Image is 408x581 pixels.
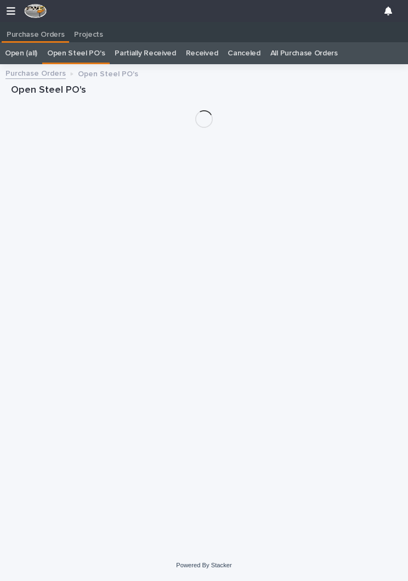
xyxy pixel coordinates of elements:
a: Purchase Orders [5,66,66,79]
img: F4NWVRlRhyjtPQOJfFs5 [24,4,47,18]
a: Partially Received [115,42,175,64]
a: Powered By Stacker [176,562,231,568]
a: Open Steel PO's [47,42,105,64]
a: Projects [69,22,108,43]
a: Purchase Orders [2,22,69,41]
a: Received [186,42,218,64]
a: Open (all) [5,42,37,64]
h1: Open Steel PO's [11,84,397,97]
p: Projects [74,22,103,40]
p: Purchase Orders [7,22,64,40]
a: Canceled [228,42,260,64]
p: Open Steel PO's [78,67,138,79]
a: All Purchase Orders [270,42,338,64]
